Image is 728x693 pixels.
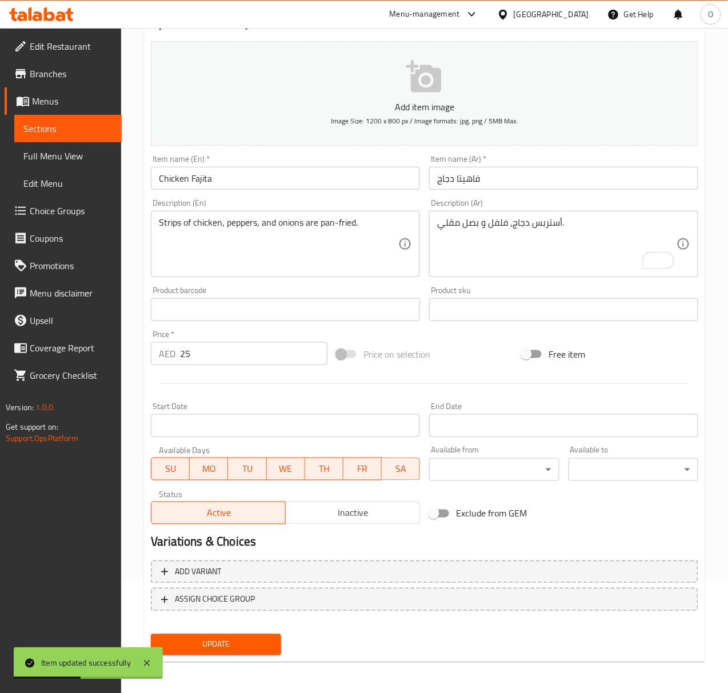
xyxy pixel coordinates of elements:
input: Enter name En [151,167,420,190]
span: Menu disclaimer [30,286,113,300]
span: Free item [549,347,585,361]
span: O [708,8,713,21]
span: SA [386,461,415,478]
span: Price on selection [363,347,431,361]
textarea: Strips of chicken, peppers, and onions are pan-fried. [159,217,398,271]
a: Full Menu View [14,142,122,170]
span: TU [233,461,262,478]
span: Full Menu View [23,149,113,163]
span: Grocery Checklist [30,368,113,382]
span: Coupons [30,231,113,245]
span: FR [348,461,377,478]
span: SU [156,461,185,478]
button: Active [151,502,286,524]
button: TH [305,458,343,480]
span: 1.0.0 [35,400,53,415]
span: Edit Menu [23,177,113,190]
span: Get support on: [6,419,58,434]
div: ​ [569,458,698,481]
input: Please enter price [180,342,327,365]
h2: Variations & Choices [151,534,698,551]
p: Add item image [169,100,681,114]
div: Item updated successfully [41,657,131,670]
span: MO [194,461,223,478]
span: Edit Restaurant [30,39,113,53]
span: WE [271,461,301,478]
span: Branches [30,67,113,81]
button: SU [151,458,190,480]
a: Edit Restaurant [5,33,122,60]
a: Edit Menu [14,170,122,197]
div: [GEOGRAPHIC_DATA] [514,8,589,21]
span: Promotions [30,259,113,273]
a: Menu disclaimer [5,279,122,307]
div: ​ [429,458,559,481]
a: Upsell [5,307,122,334]
button: MO [190,458,228,480]
button: SA [382,458,420,480]
span: Menus [32,94,113,108]
input: Please enter product barcode [151,298,420,321]
span: Active [156,505,281,522]
a: Coverage Report [5,334,122,362]
span: Version: [6,400,34,415]
span: ASSIGN CHOICE GROUP [175,592,255,607]
button: TU [228,458,266,480]
p: AED [159,347,175,360]
input: Enter name Ar [429,167,698,190]
h2: Update Chicken Fajita [151,14,698,31]
a: Grocery Checklist [5,362,122,389]
span: Coverage Report [30,341,113,355]
button: Inactive [285,502,420,524]
span: Add variant [175,565,221,579]
span: Inactive [290,505,415,522]
textarea: To enrich screen reader interactions, please activate Accessibility in Grammarly extension settings [437,217,677,271]
button: Add item imageImage Size: 1200 x 800 px / Image formats: jpg, png / 5MB Max. [151,41,698,146]
span: Image Size: 1200 x 800 px / Image formats: jpg, png / 5MB Max. [331,114,518,127]
a: Promotions [5,252,122,279]
button: ASSIGN CHOICE GROUP [151,588,698,611]
a: Sections [14,115,122,142]
button: WE [267,458,305,480]
span: Sections [23,122,113,135]
div: Menu-management [390,7,460,21]
span: Update [160,638,271,652]
a: Branches [5,60,122,87]
span: Exclude from GEM [456,507,527,520]
button: Add variant [151,560,698,584]
span: Upsell [30,314,113,327]
span: Choice Groups [30,204,113,218]
button: Update [151,634,281,655]
span: TH [310,461,339,478]
button: FR [343,458,382,480]
a: Coupons [5,225,122,252]
input: Please enter product sku [429,298,698,321]
a: Support.OpsPlatform [6,431,78,446]
a: Choice Groups [5,197,122,225]
a: Menus [5,87,122,115]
